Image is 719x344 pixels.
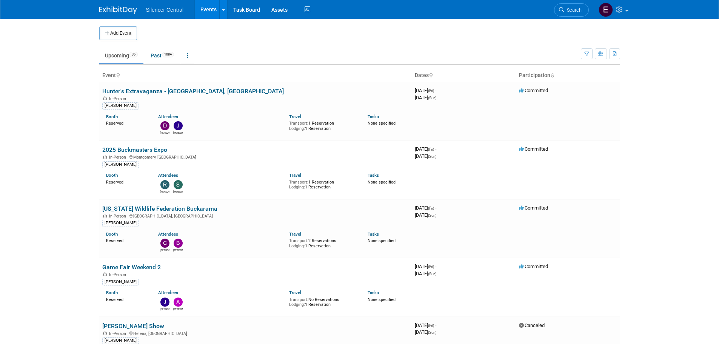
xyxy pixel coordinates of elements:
[428,147,434,151] span: (Fri)
[103,272,107,276] img: In-Person Event
[519,205,548,211] span: Committed
[174,180,183,189] img: Sarah Young
[174,239,183,248] img: Bradley Carty
[415,153,436,159] span: [DATE]
[106,290,118,295] a: Booth
[428,324,434,328] span: (Fri)
[102,161,139,168] div: [PERSON_NAME]
[158,173,178,178] a: Attendees
[158,290,178,295] a: Attendees
[160,189,169,194] div: Rob Young
[599,3,613,17] img: Eduardo Contreras
[428,154,436,159] span: (Sun)
[289,244,305,248] span: Lodging:
[106,231,118,237] a: Booth
[428,89,434,93] span: (Fri)
[102,146,167,153] a: 2025 Buckmasters Expo
[415,329,436,335] span: [DATE]
[516,69,620,82] th: Participation
[160,307,169,311] div: Julissa Linares
[102,322,164,330] a: [PERSON_NAME] Show
[102,88,284,95] a: Hunter's Extravaganza - [GEOGRAPHIC_DATA], [GEOGRAPHIC_DATA]
[415,212,436,218] span: [DATE]
[129,52,138,57] span: 36
[289,302,305,307] span: Lodging:
[109,96,128,101] span: In-Person
[102,337,139,344] div: [PERSON_NAME]
[173,248,183,252] div: Bradley Carty
[415,264,436,269] span: [DATE]
[103,331,107,335] img: In-Person Event
[415,146,436,152] span: [DATE]
[102,213,409,219] div: [GEOGRAPHIC_DATA], [GEOGRAPHIC_DATA]
[368,114,379,119] a: Tasks
[109,331,128,336] span: In-Person
[160,239,169,248] img: Chuck Simpson
[173,130,183,135] div: Jeffrey Flournoy
[145,48,180,63] a: Past1084
[160,180,169,189] img: Rob Young
[106,178,147,185] div: Reserved
[106,114,118,119] a: Booth
[435,88,436,93] span: -
[103,155,107,159] img: In-Person Event
[103,214,107,218] img: In-Person Event
[428,213,436,218] span: (Sun)
[160,130,169,135] div: David Aguais
[160,121,169,130] img: David Aguais
[289,231,301,237] a: Travel
[435,205,436,211] span: -
[102,220,139,227] div: [PERSON_NAME]
[102,102,139,109] div: [PERSON_NAME]
[428,206,434,210] span: (Fri)
[109,214,128,219] span: In-Person
[519,146,548,152] span: Committed
[415,271,436,276] span: [DATE]
[519,322,545,328] span: Canceled
[160,248,169,252] div: Chuck Simpson
[174,298,183,307] img: Andrew Sorenson
[289,178,356,190] div: 1 Reservation 1 Reservation
[289,121,308,126] span: Transport:
[368,180,396,185] span: None specified
[106,237,147,244] div: Reserved
[146,7,184,13] span: Silencer Central
[415,322,436,328] span: [DATE]
[173,189,183,194] div: Sarah Young
[554,3,589,17] a: Search
[102,279,139,285] div: [PERSON_NAME]
[162,52,174,57] span: 1084
[368,297,396,302] span: None specified
[289,114,301,119] a: Travel
[289,180,308,185] span: Transport:
[550,72,554,78] a: Sort by Participation Type
[109,272,128,277] span: In-Person
[103,96,107,100] img: In-Person Event
[564,7,582,13] span: Search
[102,205,217,212] a: [US_STATE] Wildlife Federation Buckarama
[289,296,356,307] div: No Reservations 1 Reservation
[109,155,128,160] span: In-Person
[428,272,436,276] span: (Sun)
[289,297,308,302] span: Transport:
[519,88,548,93] span: Committed
[415,95,436,100] span: [DATE]
[429,72,433,78] a: Sort by Start Date
[428,96,436,100] span: (Sun)
[368,173,379,178] a: Tasks
[174,121,183,130] img: Jeffrey Flournoy
[106,119,147,126] div: Reserved
[428,265,434,269] span: (Fri)
[158,231,178,237] a: Attendees
[289,238,308,243] span: Transport:
[173,307,183,311] div: Andrew Sorenson
[102,330,409,336] div: Helena, [GEOGRAPHIC_DATA]
[289,185,305,190] span: Lodging:
[289,119,356,131] div: 1 Reservation 1 Reservation
[102,154,409,160] div: Montgomery, [GEOGRAPHIC_DATA]
[102,264,161,271] a: Game Fair Weekend 2
[99,69,412,82] th: Event
[289,237,356,248] div: 2 Reservations 1 Reservation
[289,126,305,131] span: Lodging:
[289,173,301,178] a: Travel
